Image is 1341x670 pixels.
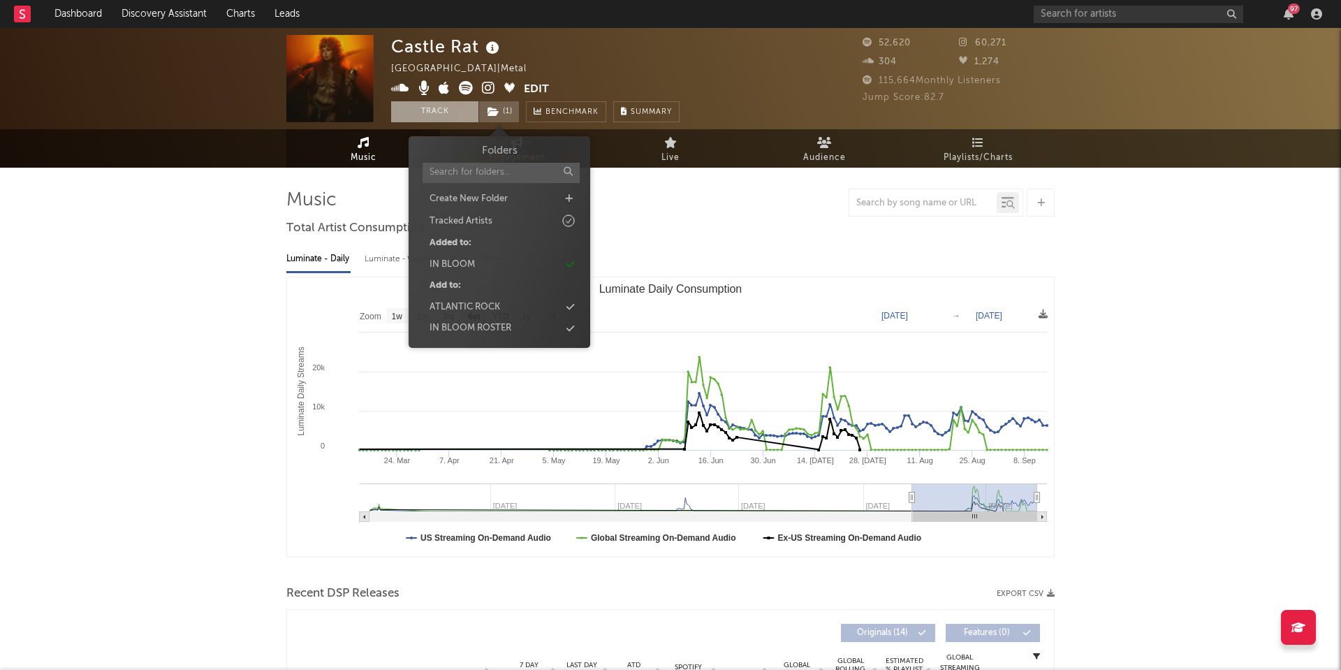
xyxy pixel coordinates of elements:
text: 1w [392,312,403,321]
input: Search by song name or URL [849,198,997,209]
a: Engagement [440,129,594,168]
div: Create New Folder [430,192,508,206]
text: Global Streaming On-Demand Audio [591,533,736,543]
button: Export CSV [997,590,1055,598]
text: 7. Apr [439,456,460,465]
text: [DATE] [881,311,908,321]
button: 97 [1284,8,1294,20]
div: [GEOGRAPHIC_DATA] | Metal [391,61,543,78]
span: 1,274 [959,57,999,66]
button: Edit [524,81,549,99]
text: 5. May [543,456,566,465]
input: Search for artists [1034,6,1243,23]
span: Live [661,150,680,166]
span: Total Artist Consumption [286,220,425,237]
text: Luminate Daily Streams [296,347,306,435]
span: Audience [803,150,846,166]
div: Castle Rat [391,35,503,58]
span: Playlists/Charts [944,150,1013,166]
span: 304 [863,57,897,66]
text: Zoom [360,312,381,321]
text: 25. Aug [959,456,985,465]
text: 30. Jun [751,456,776,465]
div: IN BLOOM ROSTER [430,321,511,335]
text: [DATE] [976,311,1002,321]
text: 21. Apr [490,456,514,465]
span: Benchmark [545,104,599,121]
text: 28. [DATE] [849,456,886,465]
span: Music [351,150,376,166]
div: Add to: [430,279,461,293]
text: 0 [321,442,325,450]
div: IN BLOOM [430,258,475,272]
text: 10k [312,402,325,411]
button: Summary [613,101,680,122]
span: 52,620 [863,38,911,48]
text: US Streaming On-Demand Audio [420,533,551,543]
span: Originals ( 14 ) [850,629,914,637]
h3: Folders [481,143,517,159]
svg: Luminate Daily Consumption [287,277,1054,557]
div: Added to: [430,236,471,250]
div: 97 [1288,3,1300,14]
div: Luminate - Weekly [365,247,438,271]
text: 11. Aug [907,456,933,465]
span: Features ( 0 ) [955,629,1019,637]
span: Recent DSP Releases [286,585,400,602]
a: Audience [747,129,901,168]
button: (1) [479,101,519,122]
span: 60,271 [959,38,1006,48]
div: ATLANTIC ROCK [430,300,500,314]
text: → [952,311,960,321]
a: Playlists/Charts [901,129,1055,168]
text: 14. [DATE] [797,456,834,465]
span: 115,664 Monthly Listeners [863,76,1001,85]
text: 20k [312,363,325,372]
button: Features(0) [946,624,1040,642]
text: Luminate Daily Consumption [599,283,742,295]
span: Jump Score: 82.7 [863,93,944,102]
text: 8. Sep [1013,456,1036,465]
text: 2. Jun [648,456,669,465]
a: Live [594,129,747,168]
a: Benchmark [526,101,606,122]
span: Summary [631,108,672,116]
div: Luminate - Daily [286,247,351,271]
button: Track [391,101,478,122]
button: Originals(14) [841,624,935,642]
text: 24. Mar [384,456,411,465]
a: Music [286,129,440,168]
text: Ex-US Streaming On-Demand Audio [778,533,922,543]
input: Search for folders... [423,163,580,183]
div: Tracked Artists [430,214,492,228]
text: 16. Jun [698,456,724,465]
span: ( 1 ) [478,101,520,122]
text: 19. May [592,456,620,465]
